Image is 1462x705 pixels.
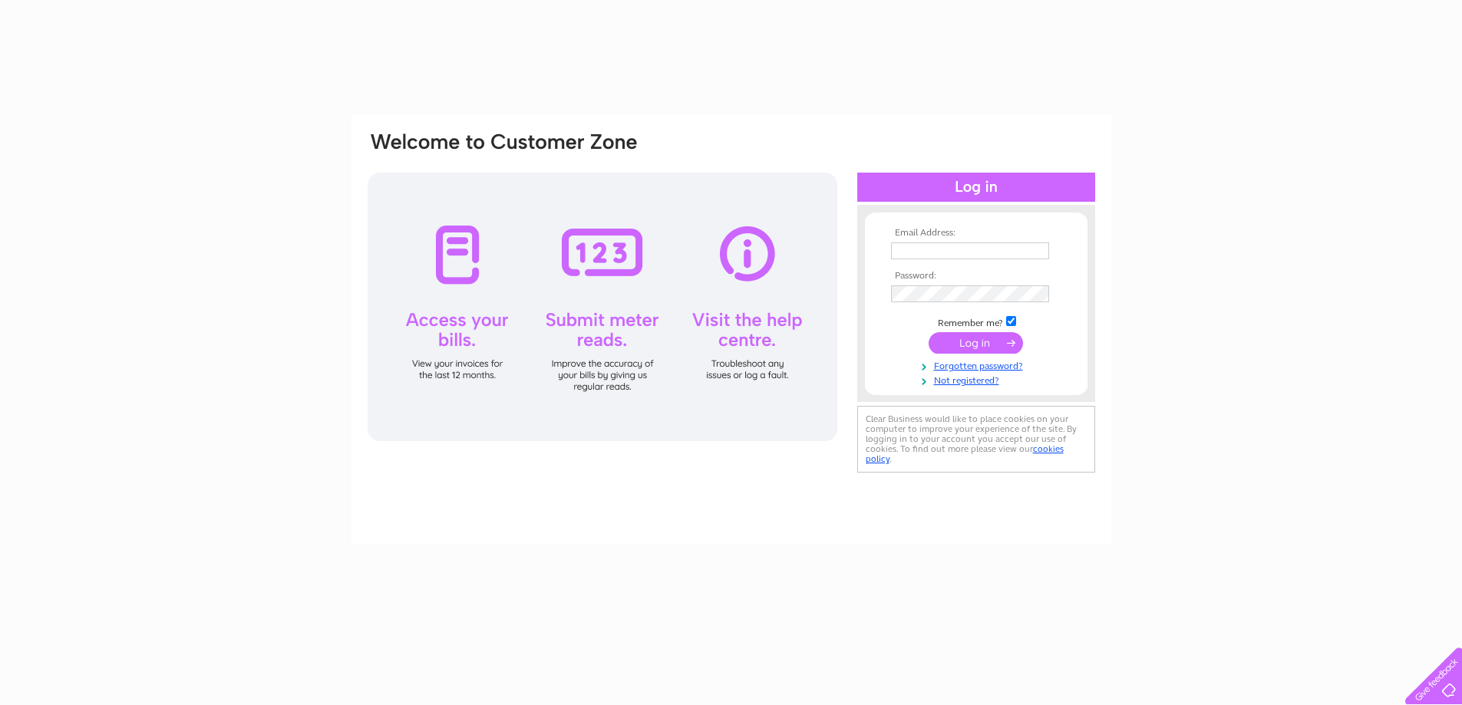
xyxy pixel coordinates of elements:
[857,406,1095,473] div: Clear Business would like to place cookies on your computer to improve your experience of the sit...
[887,228,1065,239] th: Email Address:
[891,372,1065,387] a: Not registered?
[891,357,1065,372] a: Forgotten password?
[887,271,1065,282] th: Password:
[887,314,1065,329] td: Remember me?
[929,332,1023,354] input: Submit
[866,443,1064,464] a: cookies policy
